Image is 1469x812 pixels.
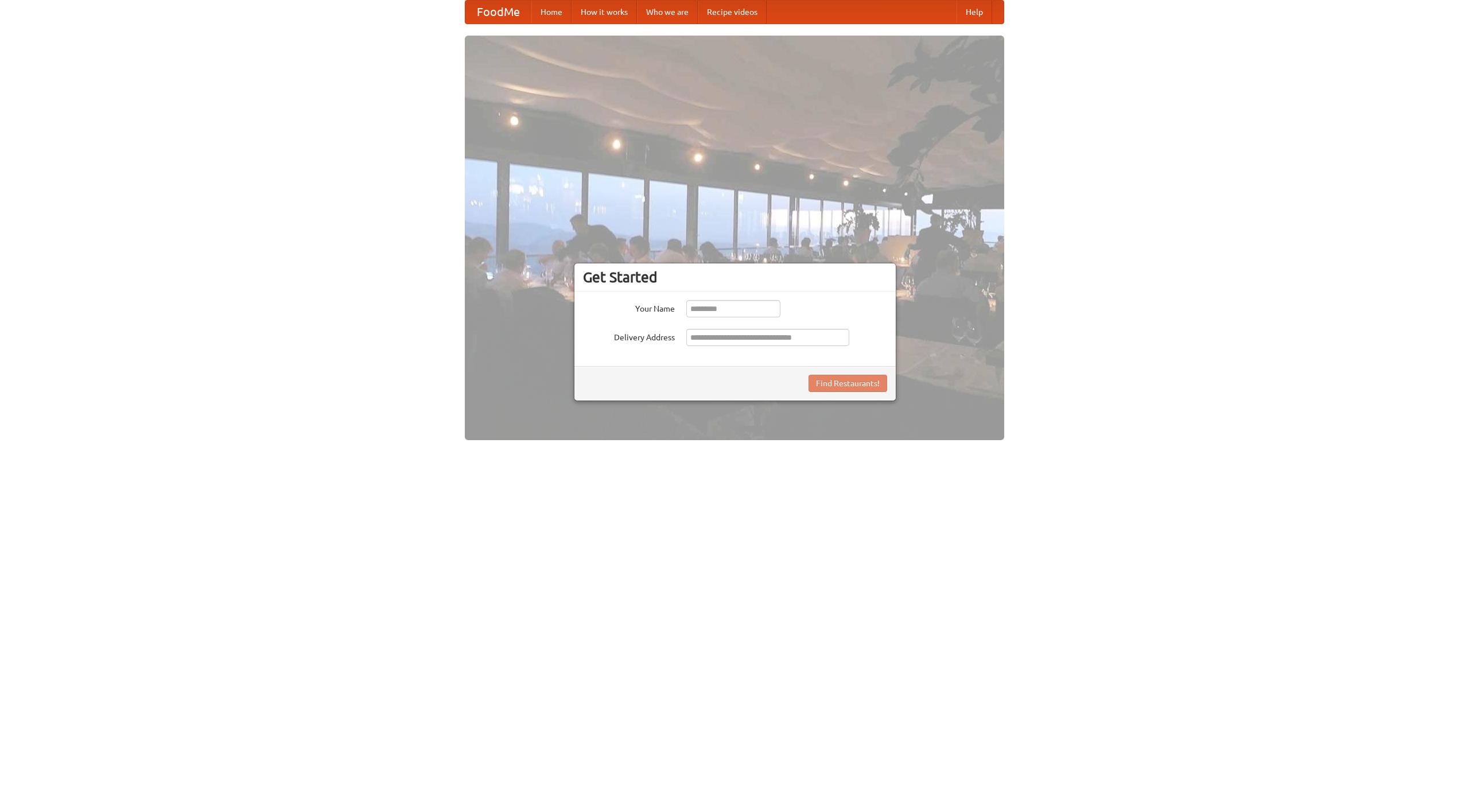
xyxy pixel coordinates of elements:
button: Find Restaurants! [809,375,887,392]
label: Delivery Address [583,329,675,343]
label: Your Name [583,300,675,314]
h3: Get Started [583,269,887,286]
a: Home [531,1,572,24]
a: Who we are [637,1,698,24]
a: How it works [572,1,637,24]
a: Recipe videos [698,1,767,24]
a: FoodMe [465,1,531,24]
a: Help [957,1,992,24]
